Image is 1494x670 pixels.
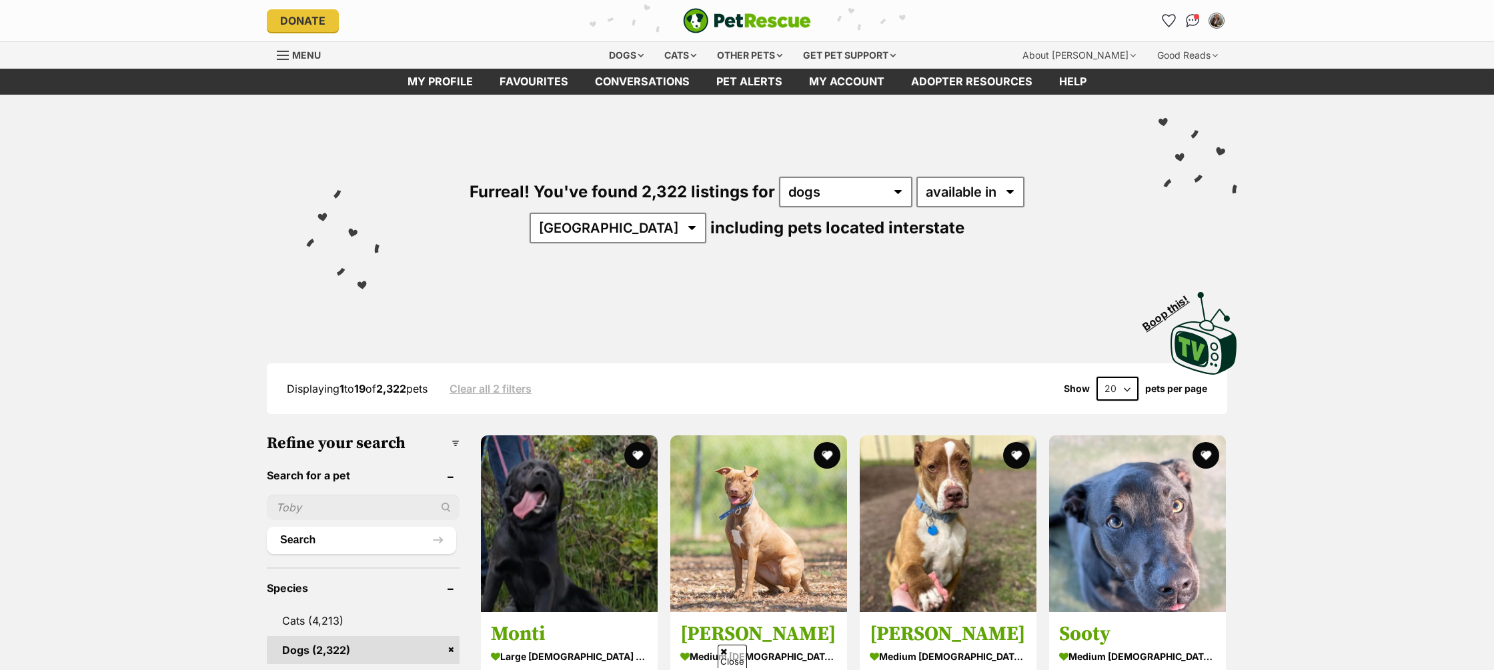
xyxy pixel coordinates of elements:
[870,622,1026,647] h3: [PERSON_NAME]
[354,382,365,395] strong: 19
[267,582,460,594] header: Species
[703,69,796,95] a: Pet alerts
[860,435,1036,612] img: Benny - Staffy Dog
[670,435,847,612] img: Macey - American Staffy x Australian Kelpie Dog
[710,218,964,237] span: including pets located interstate
[1049,435,1226,612] img: Sooty - Staffordshire Bull Terrier Dog
[267,9,339,32] a: Donate
[718,645,747,668] span: Close
[1193,442,1219,469] button: favourite
[680,647,837,667] strong: medium [DEMOGRAPHIC_DATA] Dog
[600,42,653,69] div: Dogs
[1046,69,1100,95] a: Help
[394,69,486,95] a: My profile
[1186,14,1200,27] img: chat-41dd97257d64d25036548639549fe6c8038ab92f7586957e7f3b1b290dea8141.svg
[1145,383,1207,394] label: pets per page
[1158,10,1179,31] a: Favourites
[491,647,648,667] strong: large [DEMOGRAPHIC_DATA] Dog
[267,607,460,635] a: Cats (4,213)
[582,69,703,95] a: conversations
[486,69,582,95] a: Favourites
[683,8,811,33] img: logo-e224e6f780fb5917bec1dbf3a21bbac754714ae5b6737aabdf751b685950b380.svg
[708,42,792,69] div: Other pets
[481,435,658,612] img: Monti - Labrador Retriever Dog
[1182,10,1203,31] a: Conversations
[1171,280,1237,377] a: Boop this!
[1206,10,1227,31] button: My account
[898,69,1046,95] a: Adopter resources
[796,69,898,95] a: My account
[470,182,775,201] span: Furreal! You've found 2,322 listings for
[267,636,460,664] a: Dogs (2,322)
[267,469,460,481] header: Search for a pet
[794,42,905,69] div: Get pet support
[267,495,460,520] input: Toby
[1148,42,1227,69] div: Good Reads
[267,527,456,553] button: Search
[1141,285,1202,333] span: Boop this!
[1003,442,1030,469] button: favourite
[292,49,321,61] span: Menu
[267,434,460,453] h3: Refine your search
[814,442,840,469] button: favourite
[1013,42,1145,69] div: About [PERSON_NAME]
[277,42,330,66] a: Menu
[655,42,706,69] div: Cats
[491,622,648,647] h3: Monti
[1158,10,1227,31] ul: Account quick links
[680,622,837,647] h3: [PERSON_NAME]
[287,382,428,395] span: Displaying to of pets
[870,647,1026,667] strong: medium [DEMOGRAPHIC_DATA] Dog
[450,383,532,395] a: Clear all 2 filters
[339,382,344,395] strong: 1
[1059,647,1216,667] strong: medium [DEMOGRAPHIC_DATA] Dog
[1210,14,1223,27] img: Claire Dwyer profile pic
[1171,292,1237,375] img: PetRescue TV logo
[376,382,406,395] strong: 2,322
[683,8,811,33] a: PetRescue
[624,442,651,469] button: favourite
[1059,622,1216,647] h3: Sooty
[1064,383,1090,394] span: Show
